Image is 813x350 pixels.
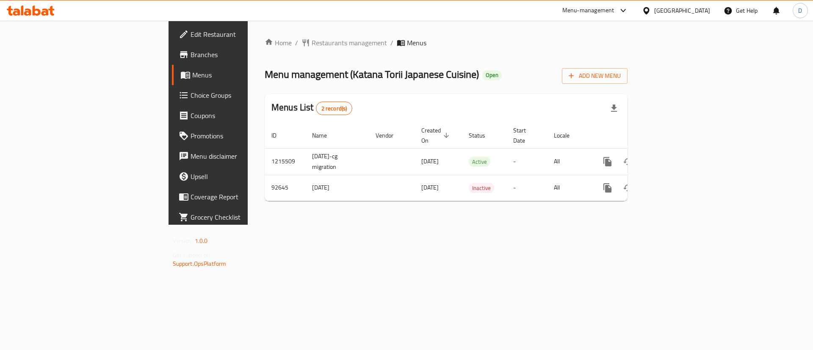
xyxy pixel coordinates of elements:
[172,85,304,105] a: Choice Groups
[172,207,304,227] a: Grocery Checklist
[172,44,304,65] a: Branches
[569,71,621,81] span: Add New Menu
[191,192,298,202] span: Coverage Report
[172,126,304,146] a: Promotions
[191,90,298,100] span: Choice Groups
[265,38,628,48] nav: breadcrumb
[591,123,686,149] th: Actions
[172,105,304,126] a: Coupons
[172,65,304,85] a: Menus
[618,152,638,172] button: Change Status
[604,98,624,119] div: Export file
[547,175,591,201] td: All
[173,235,194,246] span: Version:
[172,187,304,207] a: Coverage Report
[191,110,298,121] span: Coupons
[798,6,802,15] span: D
[312,38,387,48] span: Restaurants management
[271,130,288,141] span: ID
[191,171,298,182] span: Upsell
[376,130,404,141] span: Vendor
[271,101,352,115] h2: Menus List
[562,68,628,84] button: Add New Menu
[191,212,298,222] span: Grocery Checklist
[305,175,369,201] td: [DATE]
[191,50,298,60] span: Branches
[316,105,352,113] span: 2 record(s)
[265,65,479,84] span: Menu management ( Katana Torii Japanese Cuisine )
[421,125,452,146] span: Created On
[482,70,502,80] div: Open
[172,146,304,166] a: Menu disclaimer
[173,250,212,261] span: Get support on:
[316,102,353,115] div: Total records count
[421,182,439,193] span: [DATE]
[654,6,710,15] div: [GEOGRAPHIC_DATA]
[191,29,298,39] span: Edit Restaurant
[191,151,298,161] span: Menu disclaimer
[513,125,537,146] span: Start Date
[195,235,208,246] span: 1.0.0
[305,148,369,175] td: [DATE]-cg migration
[312,130,338,141] span: Name
[562,6,614,16] div: Menu-management
[597,178,618,198] button: more
[547,148,591,175] td: All
[469,183,494,193] span: Inactive
[421,156,439,167] span: [DATE]
[506,175,547,201] td: -
[506,148,547,175] td: -
[554,130,581,141] span: Locale
[301,38,387,48] a: Restaurants management
[469,130,496,141] span: Status
[191,131,298,141] span: Promotions
[390,38,393,48] li: /
[172,24,304,44] a: Edit Restaurant
[265,123,686,201] table: enhanced table
[482,72,502,79] span: Open
[407,38,426,48] span: Menus
[173,258,227,269] a: Support.OpsPlatform
[192,70,298,80] span: Menus
[618,178,638,198] button: Change Status
[597,152,618,172] button: more
[172,166,304,187] a: Upsell
[469,157,490,167] span: Active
